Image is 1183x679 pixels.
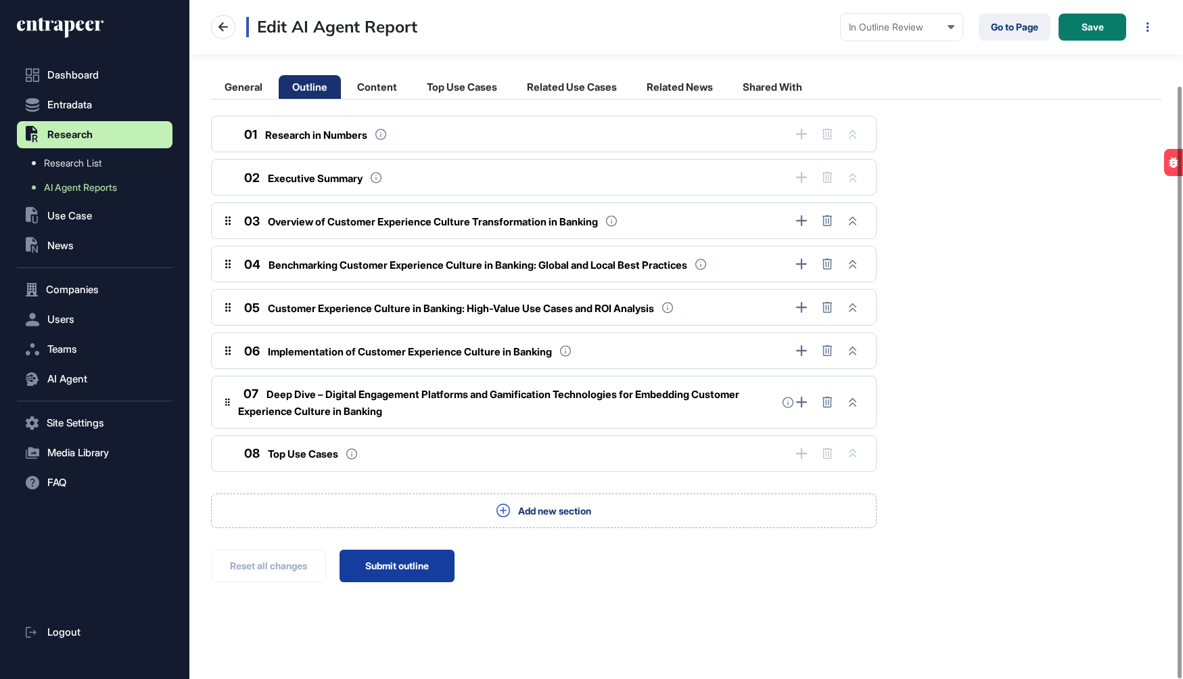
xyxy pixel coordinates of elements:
li: Top Use Cases [413,75,511,99]
span: News [47,240,74,251]
button: Media Library [17,439,172,466]
span: Dashboard [47,70,99,81]
li: Content [344,75,411,99]
span: Overview of Customer Experience Culture Transformation in Banking [268,215,598,228]
button: Companies [17,276,172,303]
span: 04 [244,257,260,271]
span: AI Agent Reports [44,182,117,193]
button: Save [1059,14,1126,41]
span: Add new section [518,504,591,518]
span: 07 [243,387,258,401]
span: 02 [244,171,260,185]
button: Users [17,306,172,333]
li: Related Use Cases [513,75,630,99]
span: Top Use Cases [268,447,338,460]
span: Research in Numbers [265,129,367,141]
span: 06 [244,344,260,358]
button: Entradata [17,91,172,118]
span: AI Agent [47,374,87,385]
button: Site Settings [17,410,172,437]
button: Teams [17,336,172,363]
a: AI Agent Reports [24,175,172,200]
span: Site Settings [47,418,104,429]
span: Entradata [47,100,92,110]
span: 03 [244,214,260,228]
button: News [17,232,172,259]
a: Go to Page [979,14,1050,41]
span: Deep Dive – Digital Engagement Platforms and Gamification Technologies for Embedding Customer Exp... [238,388,739,418]
button: Submit outline [340,550,455,582]
span: Companies [46,284,99,295]
span: 08 [244,446,260,460]
li: General [211,75,276,99]
a: Research List [24,151,172,175]
a: Dashboard [17,62,172,89]
span: Executive Summary [268,172,363,185]
span: Research [47,129,93,140]
button: Use Case [17,202,172,229]
span: Media Library [47,447,109,458]
li: Shared With [729,75,816,99]
span: Customer Experience Culture in Banking: High-Value Use Cases and ROI Analysis [268,302,654,315]
span: Save [1082,22,1104,32]
span: Logout [47,627,80,638]
button: FAQ [17,469,172,496]
span: 01 [244,127,257,141]
span: 05 [244,301,260,315]
button: AI Agent [17,366,172,393]
span: Use Case [47,211,92,221]
li: Outline [279,75,341,99]
span: Benchmarking Customer Experience Culture in Banking: Global and Local Best Practices [269,259,687,271]
h3: Edit AI Agent Report [246,17,417,37]
span: Users [47,314,74,325]
span: Teams [47,344,77,355]
div: In Outline Review [849,22,954,32]
span: Research List [44,158,101,169]
a: Logout [17,619,172,646]
li: Related News [633,75,726,99]
span: FAQ [47,477,66,488]
button: Research [17,121,172,148]
span: Implementation of Customer Experience Culture in Banking [268,345,552,358]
